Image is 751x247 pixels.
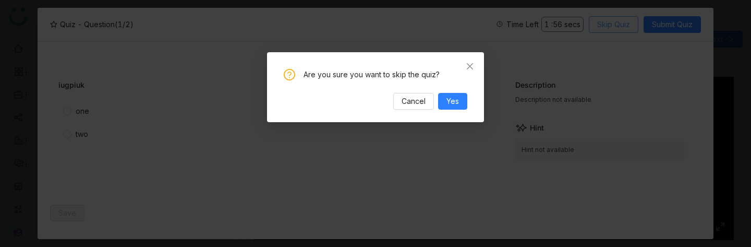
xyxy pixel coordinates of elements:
[446,96,459,107] span: Yes
[438,93,467,110] button: Yes
[304,69,467,80] div: Are you sure you want to skip the quiz?
[456,52,484,80] button: Close
[393,93,434,110] button: Cancel
[402,96,426,107] span: Cancel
